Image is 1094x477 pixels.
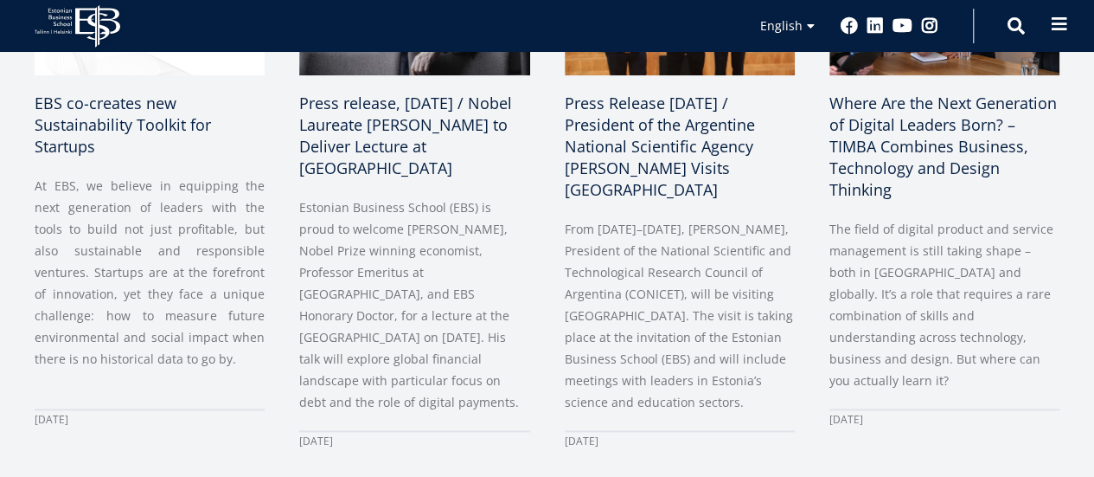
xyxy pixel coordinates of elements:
[565,218,795,413] p: From [DATE]–[DATE], [PERSON_NAME], President of the National Scientific and Technological Researc...
[921,17,938,35] a: Instagram
[35,409,265,430] div: [DATE]
[35,175,265,370] p: At EBS, we believe in equipping the next generation of leaders with the tools to build not just p...
[35,93,211,157] span: EBS co-creates new Sustainability Toolkit for Startups
[565,93,755,200] span: Press Release [DATE] / President of the Argentine National Scientific Agency [PERSON_NAME] Visits...
[829,218,1059,391] p: The field of digital product and service management is still taking shape – both in [GEOGRAPHIC_D...
[299,93,512,178] span: Press release, [DATE] / Nobel Laureate [PERSON_NAME] to Deliver Lecture at [GEOGRAPHIC_DATA]
[892,17,912,35] a: Youtube
[829,409,1059,430] div: [DATE]
[299,197,529,413] p: Estonian Business School (EBS) is proud to welcome [PERSON_NAME], Nobel Prize winning economist, ...
[867,17,884,35] a: Linkedin
[565,430,795,452] div: [DATE]
[829,93,1057,200] span: Where Are the Next Generation of Digital Leaders Born? – TIMBA Combines Business, Technology and ...
[299,430,529,452] div: [DATE]
[841,17,858,35] a: Facebook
